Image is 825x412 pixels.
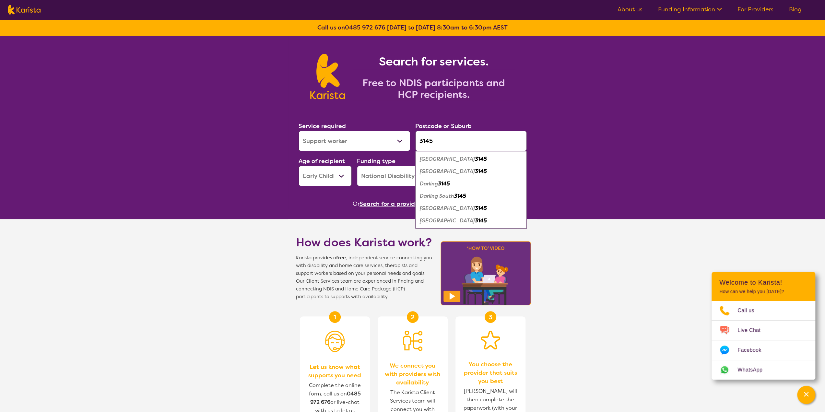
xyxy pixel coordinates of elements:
[415,131,527,151] input: Type
[475,156,487,162] em: 3145
[336,255,346,261] b: free
[299,157,345,165] label: Age of recipient
[737,6,773,13] a: For Providers
[439,239,533,307] img: Karista video
[418,153,524,165] div: Caulfield East 3145
[403,331,422,351] img: Person being matched to services icon
[415,122,472,130] label: Postcode or Suburb
[481,331,500,349] img: Star icon
[485,311,496,323] div: 3
[420,180,438,187] em: Darling
[712,360,815,380] a: Web link opens in a new tab.
[317,24,508,31] b: Call us on [DATE] to [DATE] 8:30am to 6:30pm AEST
[420,205,475,212] em: [GEOGRAPHIC_DATA]
[310,54,345,99] img: Karista logo
[712,272,815,380] div: Channel Menu
[475,217,487,224] em: 3145
[475,168,487,175] em: 3145
[737,325,768,335] span: Live Chat
[325,331,345,352] img: Person with headset icon
[418,190,524,202] div: Darling South 3145
[357,157,395,165] label: Funding type
[418,178,524,190] div: Darling 3145
[737,306,762,315] span: Call us
[418,202,524,215] div: Malvern East 3145
[420,217,475,224] em: [GEOGRAPHIC_DATA]
[353,77,515,100] h2: Free to NDIS participants and HCP recipients.
[418,215,524,227] div: Wattletree Road Po 3145
[299,122,346,130] label: Service required
[345,24,385,31] a: 0485 972 676
[789,6,802,13] a: Blog
[658,6,722,13] a: Funding Information
[420,193,454,199] em: Darling South
[296,254,432,301] span: Karista provides a , independent service connecting you with disability and home care services, t...
[353,54,515,69] h1: Search for services.
[384,361,441,387] span: We connect you with providers with availability
[737,365,770,375] span: WhatsApp
[418,165,524,178] div: Central Park 3145
[329,311,341,323] div: 1
[618,6,642,13] a: About us
[712,301,815,380] ul: Choose channel
[420,156,475,162] em: [GEOGRAPHIC_DATA]
[407,311,418,323] div: 2
[475,205,487,212] em: 3145
[438,180,450,187] em: 3145
[8,5,41,15] img: Karista logo
[306,363,363,380] span: Let us know what supports you need
[454,193,466,199] em: 3145
[737,345,769,355] span: Facebook
[797,386,815,404] button: Channel Menu
[462,360,519,385] span: You choose the provider that suits you best
[719,289,807,294] p: How can we help you [DATE]?
[353,199,359,209] span: Or
[420,168,475,175] em: [GEOGRAPHIC_DATA]
[359,199,472,209] button: Search for a provider to leave a review
[296,235,432,250] h1: How does Karista work?
[719,278,807,286] h2: Welcome to Karista!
